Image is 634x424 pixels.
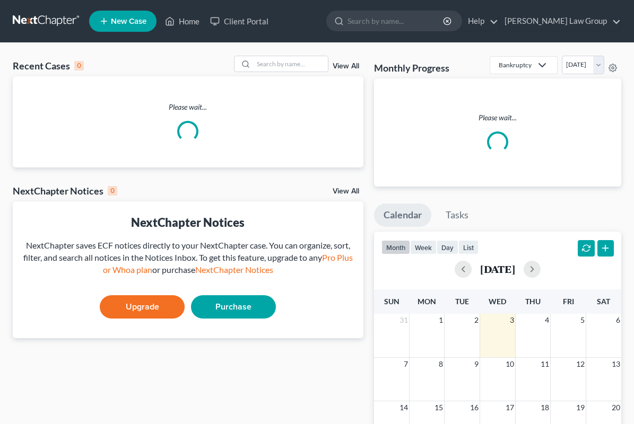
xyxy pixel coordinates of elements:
[480,263,515,275] h2: [DATE]
[579,314,586,326] span: 5
[383,112,613,123] p: Please wait...
[195,264,273,275] a: NextChapter Notices
[21,214,355,231] div: NextChapter Notices
[13,59,84,72] div: Recent Cases
[525,297,541,306] span: Thu
[499,12,621,31] a: [PERSON_NAME] Law Group
[205,12,274,31] a: Client Portal
[111,17,146,25] span: New Case
[611,401,621,414] span: 20
[374,204,431,227] a: Calendar
[418,297,436,306] span: Mon
[438,314,444,326] span: 1
[13,184,117,197] div: NextChapter Notices
[458,240,479,254] button: list
[254,56,328,72] input: Search by name...
[473,314,480,326] span: 2
[597,297,610,306] span: Sat
[473,358,480,370] span: 9
[437,240,458,254] button: day
[540,358,550,370] span: 11
[615,314,621,326] span: 6
[398,401,409,414] span: 14
[333,188,359,195] a: View All
[611,358,621,370] span: 13
[438,358,444,370] span: 8
[469,401,480,414] span: 16
[348,11,445,31] input: Search by name...
[509,314,515,326] span: 3
[108,186,117,196] div: 0
[160,12,205,31] a: Home
[455,297,469,306] span: Tue
[505,358,515,370] span: 10
[463,12,498,31] a: Help
[21,240,355,276] div: NextChapter saves ECF notices directly to your NextChapter case. You can organize, sort, filter, ...
[575,358,586,370] span: 12
[403,358,409,370] span: 7
[100,295,185,319] a: Upgrade
[191,295,276,319] a: Purchase
[103,252,353,275] a: Pro Plus or Whoa plan
[544,314,550,326] span: 4
[433,401,444,414] span: 15
[333,63,359,70] a: View All
[74,61,84,70] div: 0
[381,240,410,254] button: month
[410,240,437,254] button: week
[489,297,506,306] span: Wed
[540,401,550,414] span: 18
[384,297,399,306] span: Sun
[563,297,574,306] span: Fri
[374,61,449,74] h3: Monthly Progress
[436,204,478,227] a: Tasks
[575,401,586,414] span: 19
[398,314,409,326] span: 31
[13,102,363,112] p: Please wait...
[499,60,532,69] div: Bankruptcy
[505,401,515,414] span: 17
